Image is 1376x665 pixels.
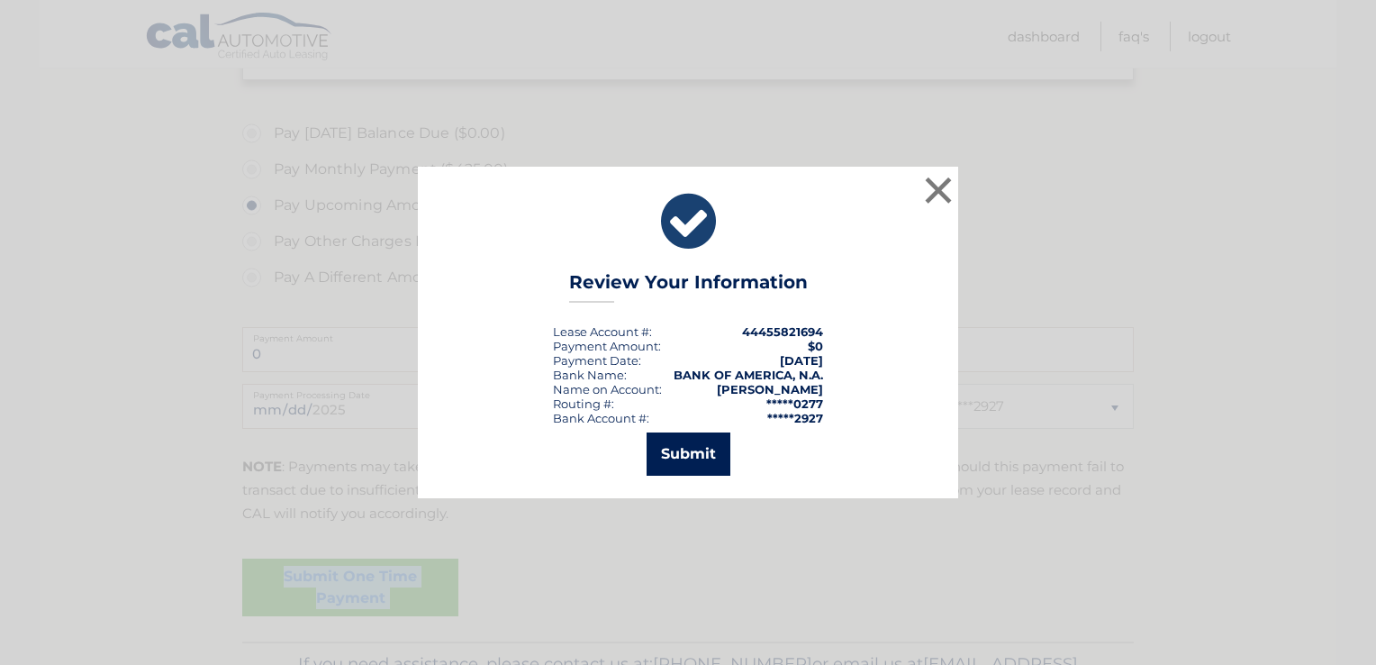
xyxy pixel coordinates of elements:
div: Bank Name: [553,368,627,382]
strong: BANK OF AMERICA, N.A. [674,368,823,382]
button: Submit [647,433,730,476]
div: Routing #: [553,396,614,411]
button: × [920,172,956,208]
div: Payment Amount: [553,339,661,353]
h3: Review Your Information [569,271,808,303]
span: Payment Date [553,353,638,368]
div: Name on Account: [553,382,662,396]
div: : [553,353,641,368]
span: $0 [808,339,823,353]
div: Lease Account #: [553,324,652,339]
div: Bank Account #: [553,411,649,425]
strong: 44455821694 [742,324,823,339]
span: [DATE] [780,353,823,368]
strong: [PERSON_NAME] [717,382,823,396]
